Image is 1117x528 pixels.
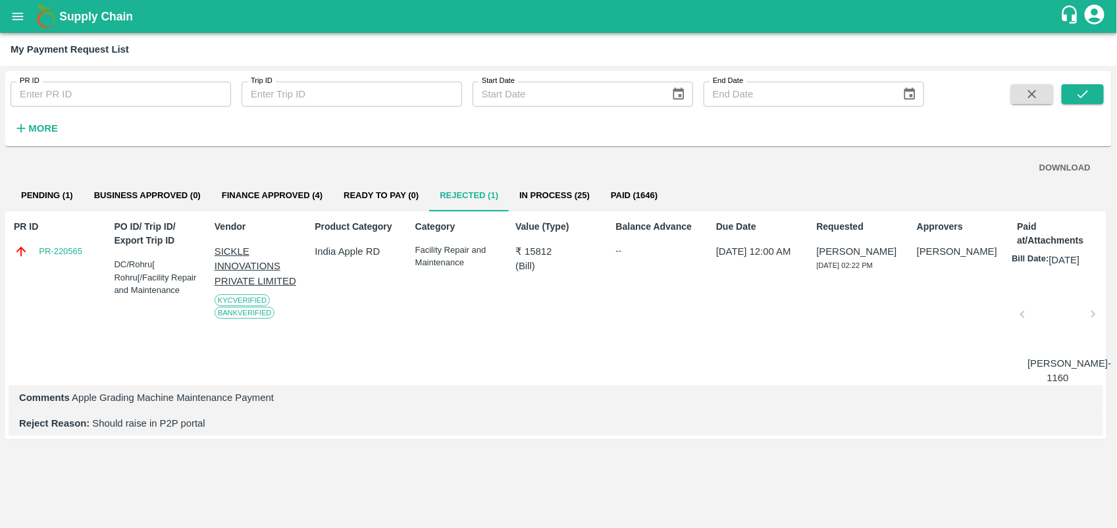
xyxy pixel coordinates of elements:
[1049,253,1080,267] p: [DATE]
[917,220,1003,234] p: Approvers
[515,220,602,234] p: Value (Type)
[1012,253,1049,267] p: Bill Date:
[14,220,100,234] p: PR ID
[600,180,668,211] button: Paid (1646)
[333,180,429,211] button: Ready To Pay (0)
[28,123,58,134] strong: More
[211,180,333,211] button: Finance Approved (4)
[251,76,273,86] label: Trip ID
[713,76,743,86] label: End Date
[215,307,275,319] span: Bank Verified
[11,82,231,107] input: Enter PR ID
[19,418,90,429] b: Reject Reason:
[114,258,200,297] div: DC/Rohru[ Rohru[/Facility Repair and Maintenance
[315,244,401,259] p: India Apple RD
[429,180,509,211] button: Rejected (1)
[897,82,922,107] button: Choose date
[3,1,33,32] button: open drawer
[817,261,873,269] span: [DATE] 02:22 PM
[704,82,893,107] input: End Date
[666,82,691,107] button: Choose date
[1083,3,1106,30] div: account of current user
[19,416,1093,431] p: Should raise in P2P portal
[515,259,602,273] p: ( Bill )
[39,245,82,258] a: PR-220565
[242,82,462,107] input: Enter Trip ID
[11,41,129,58] div: My Payment Request List
[315,220,401,234] p: Product Category
[215,294,270,306] span: KYC Verified
[215,244,301,288] p: SICKLE INNOVATIONS PRIVATE LIMITED
[415,244,502,269] p: Facility Repair and Maintenance
[1027,356,1087,386] p: [PERSON_NAME]-2024-1160
[1060,5,1083,28] div: customer-support
[114,220,200,248] p: PO ID/ Trip ID/ Export Trip ID
[215,220,301,234] p: Vendor
[473,82,662,107] input: Start Date
[19,390,1093,405] p: Apple Grading Machine Maintenance Payment
[515,244,602,259] p: ₹ 15812
[20,76,39,86] label: PR ID
[509,180,600,211] button: In Process (25)
[11,117,61,140] button: More
[482,76,515,86] label: Start Date
[616,244,702,257] div: --
[11,180,84,211] button: Pending (1)
[716,220,802,234] p: Due Date
[817,244,903,259] p: [PERSON_NAME]
[59,7,1060,26] a: Supply Chain
[616,220,702,234] p: Balance Advance
[84,180,211,211] button: Business Approved (0)
[1034,157,1096,180] button: DOWNLOAD
[817,220,903,234] p: Requested
[33,3,59,30] img: logo
[19,392,70,403] b: Comments
[415,220,502,234] p: Category
[1017,220,1103,248] p: Paid at/Attachments
[716,244,802,259] p: [DATE] 12:00 AM
[917,244,1003,259] p: [PERSON_NAME]
[59,10,133,23] b: Supply Chain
